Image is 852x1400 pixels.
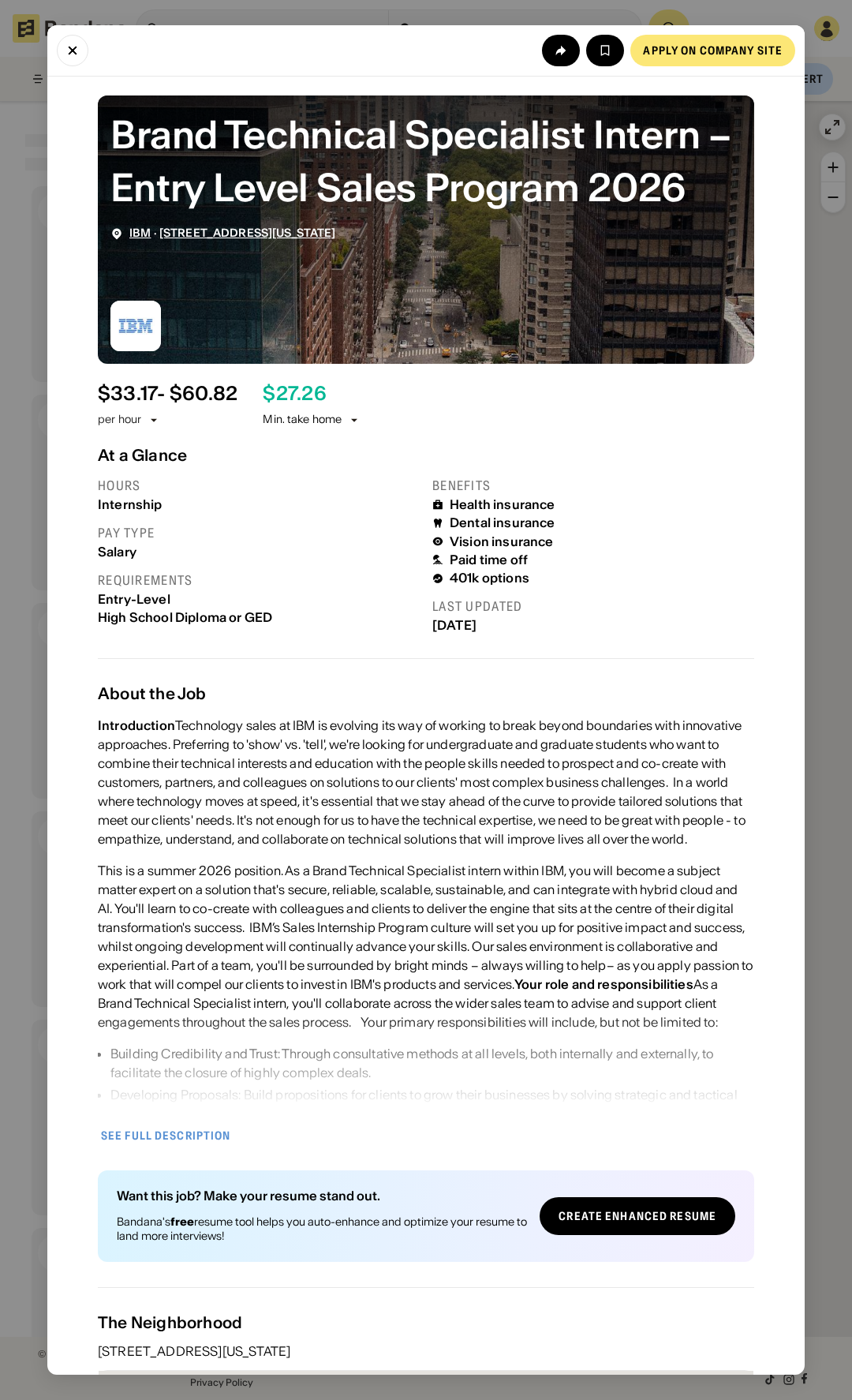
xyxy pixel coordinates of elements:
div: [DATE] [432,618,754,633]
div: Create Enhanced Resume [559,1211,716,1222]
div: The Neighborhood [98,1313,754,1332]
div: Min. take home [263,412,361,428]
a: Apply on company site [630,35,795,66]
div: Pay type [98,525,420,541]
div: High School Diploma or GED [98,610,420,625]
a: [STREET_ADDRESS][US_STATE] [159,226,336,240]
div: $ 27.26 [263,383,326,406]
img: IBM logo [110,301,161,351]
div: Brand Technical Specialist Intern – Entry Level Sales Program 2026 [110,108,742,214]
div: Hours [98,477,420,494]
div: Paid time off [450,552,528,567]
div: per hour [98,412,141,428]
div: Benefits [432,477,754,494]
div: Your role and responsibilities [514,976,693,992]
div: Vision insurance [450,534,554,549]
div: Dental insurance [450,515,555,530]
div: Apply on company site [643,45,783,56]
div: Health insurance [450,497,555,512]
div: · [129,226,335,240]
div: Last updated [432,598,754,615]
div: Internship [98,497,420,512]
div: Introduction [98,717,175,733]
button: Close [57,35,88,66]
div: This is a summer 2026 position. As a Brand Technical Specialist intern within IBM, you will becom... [98,861,754,1031]
div: Building Credibility and Trust: Through consultative methods at all levels, both internally and e... [110,1044,754,1082]
div: Developing Proposals: Build propositions for clients to grow their businesses by solving strategi... [110,1085,754,1123]
div: About the Job [98,684,754,703]
div: Requirements [98,572,420,589]
div: [STREET_ADDRESS][US_STATE] [98,1345,754,1357]
div: Technology sales at IBM is evolving its way of working to break beyond boundaries with innovative... [98,716,754,848]
div: Bandana's resume tool helps you auto-enhance and optimize your resume to land more interviews! [117,1215,527,1243]
a: IBM [129,226,151,240]
b: free [170,1215,194,1229]
div: $ 33.17 - $60.82 [98,383,237,406]
div: At a Glance [98,446,754,465]
div: Salary [98,545,420,560]
div: Want this job? Make your resume stand out. [117,1189,527,1202]
div: See full description [101,1130,230,1141]
div: Entry-Level [98,592,420,607]
div: 401k options [450,571,529,586]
